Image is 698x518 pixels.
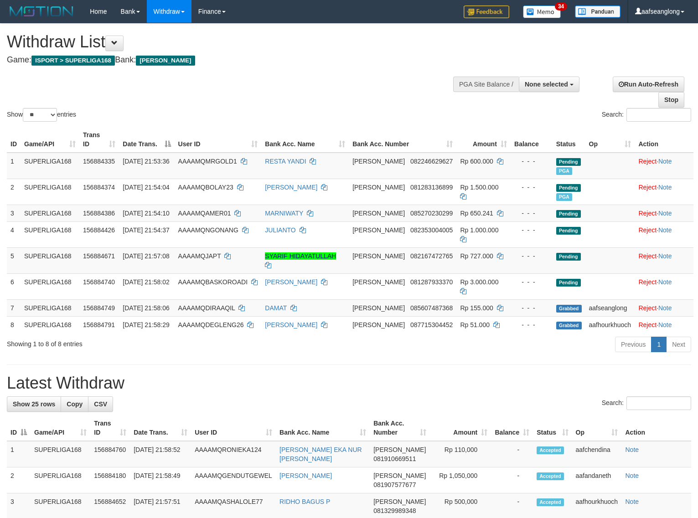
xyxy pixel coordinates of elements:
[123,226,169,234] span: [DATE] 21:54:37
[7,415,31,441] th: ID: activate to sort column descending
[511,127,553,153] th: Balance
[556,279,581,287] span: Pending
[635,221,693,247] td: ·
[7,247,21,273] td: 5
[7,221,21,247] td: 4
[94,400,107,408] span: CSV
[265,158,306,165] a: RESTA YANDI
[658,210,672,217] a: Note
[373,507,416,514] span: Copy 081329989348 to clipboard
[410,158,453,165] span: Copy 082246629627 to clipboard
[556,193,572,201] span: Marked by aafandaneth
[638,278,657,286] a: Reject
[7,299,21,316] td: 7
[626,108,691,122] input: Search:
[90,441,130,467] td: 156884760
[553,127,585,153] th: Status
[178,158,237,165] span: AAAAMQMRGOLD1
[635,247,693,273] td: ·
[514,320,549,329] div: - - -
[21,205,79,221] td: SUPERLIGA168
[7,33,456,51] h1: Withdraw List
[7,5,76,18] img: MOTION_logo.png
[514,303,549,313] div: - - -
[514,226,549,235] div: - - -
[7,441,31,467] td: 1
[523,5,561,18] img: Button%20Memo.svg
[460,252,493,260] span: Rp 727.000
[658,158,672,165] a: Note
[31,415,90,441] th: Game/API: activate to sort column ascending
[349,127,456,153] th: Bank Acc. Number: activate to sort column ascending
[83,321,115,328] span: 156884791
[130,415,191,441] th: Date Trans.: activate to sort column ascending
[123,210,169,217] span: [DATE] 21:54:10
[175,127,262,153] th: User ID: activate to sort column ascending
[279,446,362,462] a: [PERSON_NAME] EKA NUR [PERSON_NAME]
[265,210,303,217] a: MARNIWATY
[191,415,276,441] th: User ID: activate to sort column ascending
[658,252,672,260] a: Note
[13,400,55,408] span: Show 25 rows
[491,415,533,441] th: Balance: activate to sort column ascending
[635,299,693,316] td: ·
[261,127,349,153] th: Bank Acc. Name: activate to sort column ascending
[61,396,88,412] a: Copy
[265,278,317,286] a: [PERSON_NAME]
[7,467,31,493] td: 2
[373,446,426,453] span: [PERSON_NAME]
[556,305,582,313] span: Grabbed
[410,210,453,217] span: Copy 085270230299 to clipboard
[178,321,244,328] span: AAAAMQDEGLENG26
[613,77,684,92] a: Run Auto-Refresh
[7,396,61,412] a: Show 25 rows
[123,321,169,328] span: [DATE] 21:58:29
[191,441,276,467] td: AAAAMQRONIEKA124
[625,472,639,479] a: Note
[635,205,693,221] td: ·
[638,184,657,191] a: Reject
[352,252,405,260] span: [PERSON_NAME]
[21,179,79,205] td: SUPERLIGA168
[7,316,21,333] td: 8
[7,56,456,65] h4: Game: Bank:
[88,396,113,412] a: CSV
[635,273,693,299] td: ·
[635,153,693,179] td: ·
[279,498,330,505] a: RIDHO BAGUS P
[602,108,691,122] label: Search:
[651,337,667,352] a: 1
[658,184,672,191] a: Note
[352,226,405,234] span: [PERSON_NAME]
[83,210,115,217] span: 156884386
[658,92,684,108] a: Stop
[525,81,568,88] span: None selected
[265,226,295,234] a: JULIANTO
[453,77,519,92] div: PGA Site Balance /
[460,184,498,191] span: Rp 1.500.000
[638,226,657,234] a: Reject
[370,415,430,441] th: Bank Acc. Number: activate to sort column ascending
[373,481,416,488] span: Copy 081907577677 to clipboard
[514,277,549,287] div: - - -
[430,441,491,467] td: Rp 110,000
[585,316,635,333] td: aafhourkhuoch
[90,415,130,441] th: Trans ID: activate to sort column ascending
[572,415,622,441] th: Op: activate to sort column ascending
[491,467,533,493] td: -
[21,247,79,273] td: SUPERLIGA168
[265,252,336,260] a: SYARIF HIDAYATULLAH
[352,158,405,165] span: [PERSON_NAME]
[638,304,657,312] a: Reject
[410,184,453,191] span: Copy 081283136899 to clipboard
[430,467,491,493] td: Rp 1,050,000
[556,167,572,175] span: Marked by aafandaneth
[123,184,169,191] span: [DATE] 21:54:04
[555,2,567,10] span: 34
[410,304,453,312] span: Copy 085607487368 to clipboard
[460,210,493,217] span: Rp 650.241
[460,278,498,286] span: Rp 3.000.000
[352,210,405,217] span: [PERSON_NAME]
[537,498,564,506] span: Accepted
[90,467,130,493] td: 156884180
